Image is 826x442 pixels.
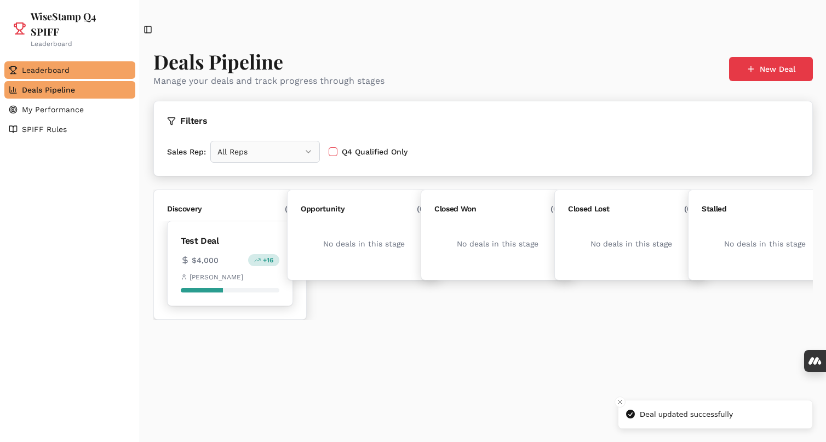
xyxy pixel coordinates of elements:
[31,39,127,48] p: Leaderboard
[167,148,206,156] label: Sales Rep:
[4,101,135,118] a: My Performance
[4,120,135,138] a: SPIFF Rules
[190,273,243,282] span: [PERSON_NAME]
[301,221,427,267] p: No deals in this stage
[615,397,626,407] button: Close toast
[263,256,273,265] span: + 16
[22,104,84,115] span: My Performance
[192,255,219,266] span: $4,000
[285,203,293,214] span: ( 1 )
[434,221,560,267] p: No deals in this stage
[22,65,70,76] span: Leaderboard
[702,203,727,214] span: Stalled
[342,148,408,156] label: Q4 Qualified Only
[568,221,694,267] p: No deals in this stage
[22,124,67,135] span: SPIFF Rules
[181,234,279,248] div: Test Deal
[417,203,427,214] span: ( 0 )
[684,203,694,214] span: ( 0 )
[167,203,202,214] span: Discovery
[4,81,135,99] a: Deals Pipeline
[153,74,385,88] p: Manage your deals and track progress through stages
[167,114,799,128] div: Filters
[640,409,733,420] div: Deal updated successfully
[729,57,813,81] button: New Deal
[31,9,127,39] h1: WiseStamp Q4 SPIFF
[22,84,75,95] span: Deals Pipeline
[301,203,345,214] span: Opportunity
[568,203,609,214] span: Closed Lost
[153,50,385,72] h1: Deals Pipeline
[550,203,560,214] span: ( 0 )
[4,61,135,79] a: Leaderboard
[434,203,477,214] span: Closed Won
